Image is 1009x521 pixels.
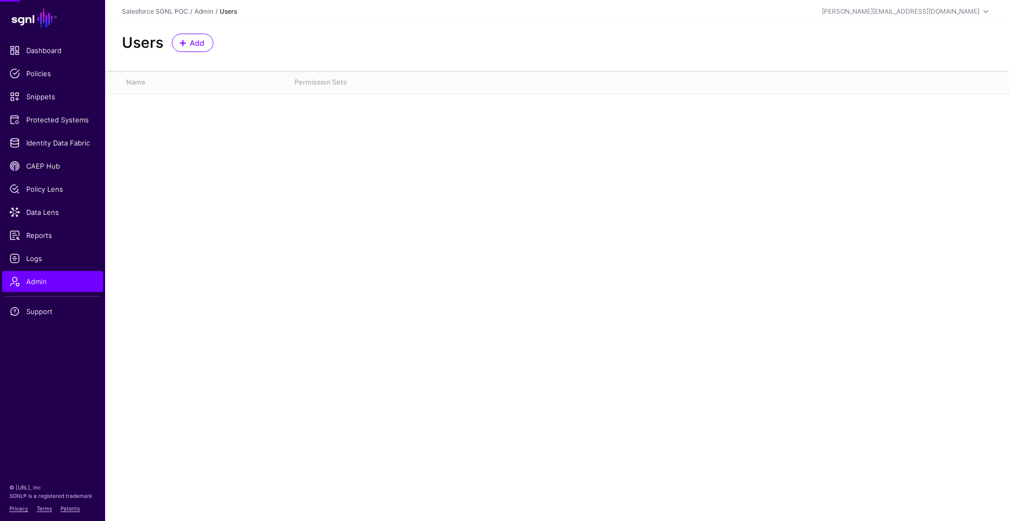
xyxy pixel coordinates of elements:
[9,483,96,492] p: © [URL], Inc
[2,202,103,223] a: Data Lens
[9,306,96,317] span: Support
[6,6,99,29] a: SGNL
[9,230,96,241] span: Reports
[2,86,103,107] a: Snippets
[9,253,96,264] span: Logs
[2,225,103,246] a: Reports
[2,109,103,130] a: Protected Systems
[2,132,103,153] a: Identity Data Fabric
[2,155,103,176] a: CAEP Hub
[2,248,103,269] a: Logs
[9,207,96,217] span: Data Lens
[2,40,103,61] a: Dashboard
[2,271,103,292] a: Admin
[60,505,80,512] a: Patents
[37,505,52,512] a: Terms
[9,138,96,148] span: Identity Data Fabric
[9,45,96,56] span: Dashboard
[9,68,96,79] span: Policies
[9,114,96,125] span: Protected Systems
[9,91,96,102] span: Snippets
[9,505,28,512] a: Privacy
[2,179,103,200] a: Policy Lens
[9,492,96,500] p: SGNL® is a registered trademark
[2,63,103,84] a: Policies
[9,184,96,194] span: Policy Lens
[9,276,96,287] span: Admin
[9,161,96,171] span: CAEP Hub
